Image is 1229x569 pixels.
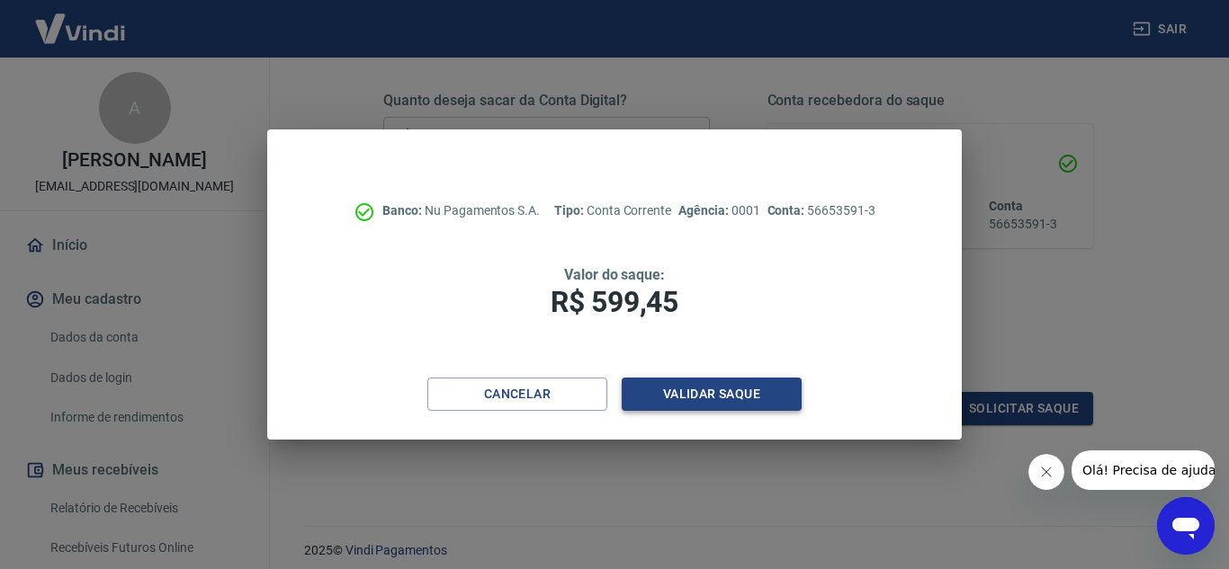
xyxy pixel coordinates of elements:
iframe: Fechar mensagem [1028,454,1064,490]
button: Validar saque [622,378,802,411]
span: Olá! Precisa de ajuda? [11,13,151,27]
span: R$ 599,45 [551,285,678,319]
iframe: Botão para abrir a janela de mensagens [1157,497,1215,555]
p: 0001 [678,201,759,220]
span: Valor do saque: [564,266,665,283]
span: Conta: [767,203,808,218]
p: 56653591-3 [767,201,875,220]
button: Cancelar [427,378,607,411]
p: Nu Pagamentos S.A. [382,201,540,220]
span: Banco: [382,203,425,218]
p: Conta Corrente [554,201,671,220]
span: Agência: [678,203,731,218]
span: Tipo: [554,203,587,218]
iframe: Mensagem da empresa [1072,450,1215,490]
